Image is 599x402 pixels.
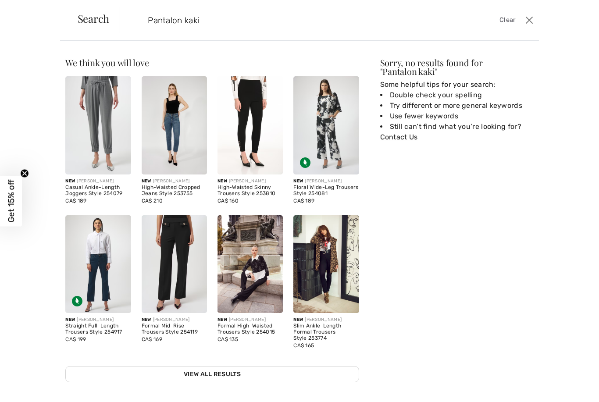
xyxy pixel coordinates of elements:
span: New [65,317,75,322]
span: New [293,178,303,184]
img: Floral Wide-Leg Trousers Style 254081. Black/winter white [293,76,359,174]
div: Slim Ankle-Length Formal Trousers Style 253774 [293,323,359,341]
li: Still can’t find what you’re looking for? [380,121,534,142]
img: Formal High-Waisted Trousers Style 254015. Black [217,215,283,313]
span: New [293,317,303,322]
a: Contact Us [380,133,418,141]
span: CA$ 210 [142,198,163,204]
div: Sorry, no results found for " " [380,58,534,76]
img: Sustainable Fabric [72,296,82,306]
div: Floral Wide-Leg Trousers Style 254081 [293,185,359,197]
span: CA$ 135 [217,336,238,342]
span: CA$ 165 [293,342,314,349]
li: Use fewer keywords [380,111,534,121]
img: Straight Full-Length Trousers Style 254917. DARK DENIM BLUE [65,215,131,313]
button: Close teaser [20,169,29,178]
span: New [65,178,75,184]
div: Formal Mid-Rise Trousers Style 254119 [142,323,207,335]
div: [PERSON_NAME] [65,317,131,323]
div: [PERSON_NAME] [217,317,283,323]
img: High-Waisted Skinny Trousers Style 253810. Black [217,76,283,174]
img: Formal Mid-Rise Trousers Style 254119. Black [142,215,207,313]
div: High-Waisted Cropped Jeans Style 253755 [142,185,207,197]
div: Formal High-Waisted Trousers Style 254015 [217,323,283,335]
span: CA$ 199 [65,336,86,342]
div: [PERSON_NAME] [65,178,131,185]
span: CA$ 160 [217,198,239,204]
span: Clear [499,15,516,25]
img: Casual Ankle-Length Joggers Style 254079. Grey melange [65,76,131,174]
li: Try different or more general keywords [380,100,534,111]
div: Some helpful tips for your search: [380,79,534,142]
div: [PERSON_NAME] [293,317,359,323]
li: Double check your spelling [380,90,534,100]
span: New [217,178,227,184]
span: We think you will love [65,57,149,68]
span: New [142,317,151,322]
div: High-Waisted Skinny Trousers Style 253810 [217,185,283,197]
div: [PERSON_NAME] [217,178,283,185]
span: Chat [21,6,39,14]
img: Slim Ankle-Length Formal Trousers Style 253774. Black [293,215,359,313]
img: High-Waisted Cropped Jeans Style 253755. Blue [142,76,207,174]
span: Search [78,13,110,24]
span: New [217,317,227,322]
div: [PERSON_NAME] [293,178,359,185]
span: CA$ 189 [65,198,86,204]
span: New [142,178,151,184]
div: [PERSON_NAME] [142,178,207,185]
span: Pantalon kaki [382,65,435,77]
span: CA$ 189 [293,198,314,204]
button: Close [523,13,536,27]
span: CA$ 169 [142,336,162,342]
input: TYPE TO SEARCH [141,7,427,33]
div: Casual Ankle-Length Joggers Style 254079 [65,185,131,197]
img: Sustainable Fabric [300,157,310,168]
div: Straight Full-Length Trousers Style 254917 [65,323,131,335]
div: [PERSON_NAME] [142,317,207,323]
span: Get 15% off [6,180,16,223]
a: View All Results [65,366,359,382]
